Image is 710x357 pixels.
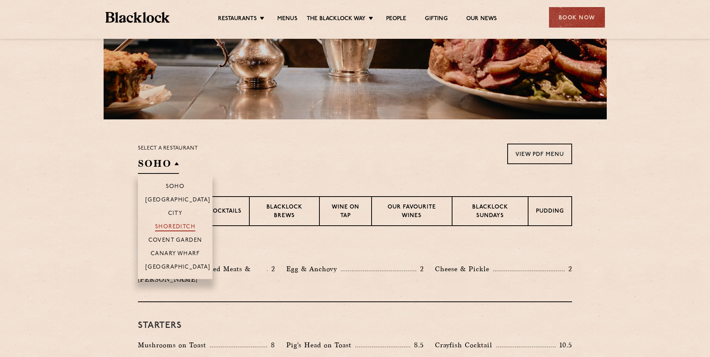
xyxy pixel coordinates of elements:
a: Our News [466,15,497,24]
a: Gifting [425,15,447,24]
h3: Starters [138,321,572,331]
img: BL_Textured_Logo-footer-cropped.svg [105,12,170,23]
a: Restaurants [218,15,257,24]
p: Mushrooms on Toast [138,340,210,350]
p: 2 [565,264,572,274]
div: Book Now [549,7,605,28]
p: [GEOGRAPHIC_DATA] [145,264,211,272]
a: View PDF Menu [507,144,572,164]
p: Select a restaurant [138,144,198,153]
p: 10.5 [556,340,572,350]
p: 8.5 [410,340,424,350]
p: Covent Garden [148,237,202,245]
p: Egg & Anchovy [286,264,341,274]
a: People [386,15,406,24]
h2: SOHO [138,157,179,174]
p: Wine on Tap [327,203,364,221]
p: Crayfish Cocktail [435,340,496,350]
h3: Pre Chop Bites [138,245,572,254]
p: Blacklock Sundays [460,203,520,221]
p: Our favourite wines [379,203,444,221]
p: Soho [166,184,185,191]
p: Cheese & Pickle [435,264,493,274]
p: City [168,210,183,218]
p: Blacklock Brews [257,203,312,221]
p: Shoreditch [155,224,196,231]
p: Canary Wharf [151,251,200,258]
p: Pig's Head on Toast [286,340,355,350]
p: [GEOGRAPHIC_DATA] [145,197,211,204]
p: 8 [267,340,275,350]
p: Cocktails [208,207,242,217]
a: Menus [277,15,297,24]
p: Pudding [536,207,564,217]
a: The Blacklock Way [307,15,366,24]
p: 2 [416,264,424,274]
p: 2 [268,264,275,274]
